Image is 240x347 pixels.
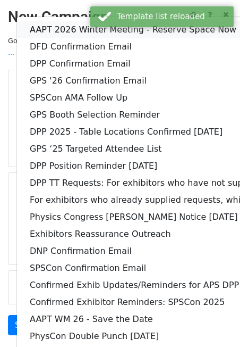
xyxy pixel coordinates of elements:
[117,11,229,23] div: Template list reloaded
[8,8,232,26] h2: New Campaign
[187,296,240,347] iframe: Chat Widget
[8,37,151,57] small: Google Sheet:
[8,315,43,335] a: Send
